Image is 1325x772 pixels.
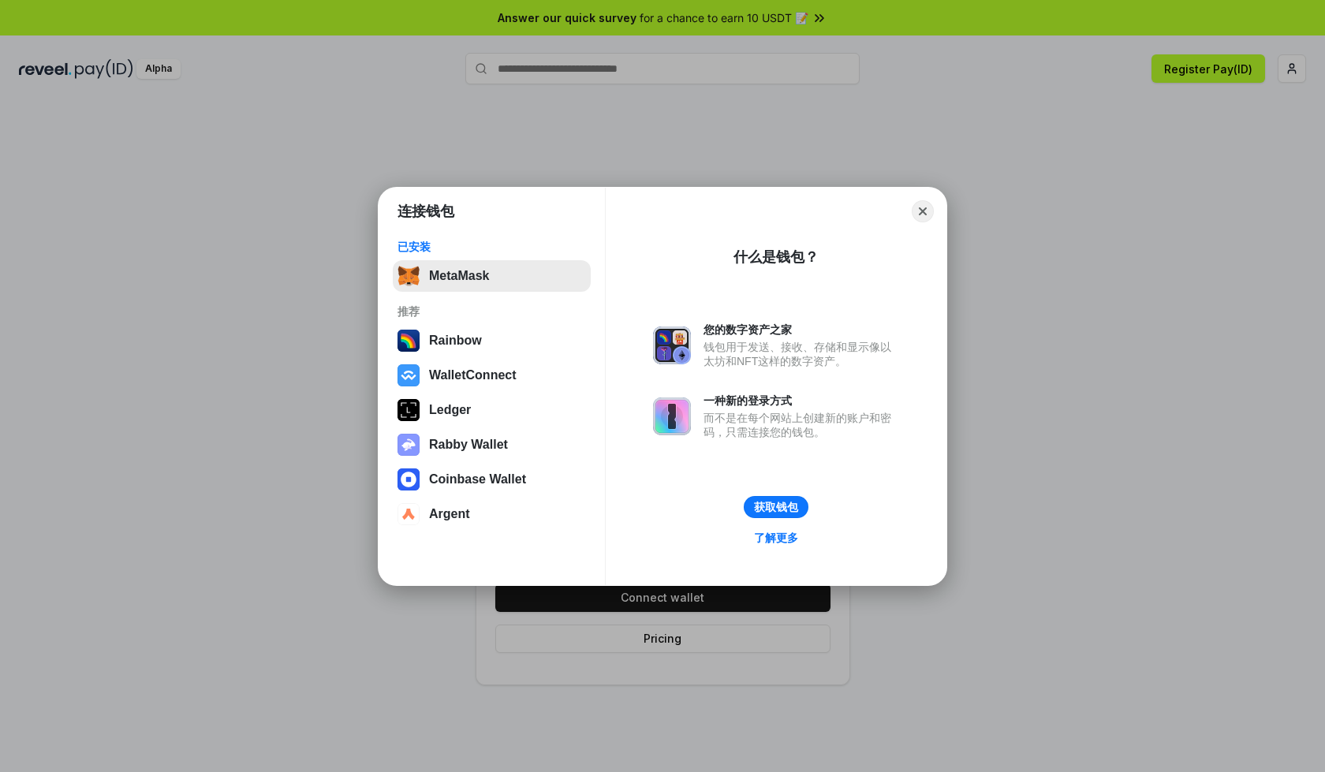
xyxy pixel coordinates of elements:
[393,260,591,292] button: MetaMask
[704,340,899,368] div: 钱包用于发送、接收、存储和显示像以太坊和NFT这样的数字资产。
[397,434,420,456] img: svg+xml,%3Csvg%20xmlns%3D%22http%3A%2F%2Fwww.w3.org%2F2000%2Fsvg%22%20fill%3D%22none%22%20viewBox...
[912,200,934,222] button: Close
[397,304,586,319] div: 推荐
[429,507,470,521] div: Argent
[397,503,420,525] img: svg+xml,%3Csvg%20width%3D%2228%22%20height%3D%2228%22%20viewBox%3D%220%200%2028%2028%22%20fill%3D...
[397,330,420,352] img: svg+xml,%3Csvg%20width%3D%22120%22%20height%3D%22120%22%20viewBox%3D%220%200%20120%20120%22%20fil...
[745,528,808,548] a: 了解更多
[653,397,691,435] img: svg+xml,%3Csvg%20xmlns%3D%22http%3A%2F%2Fwww.w3.org%2F2000%2Fsvg%22%20fill%3D%22none%22%20viewBox...
[397,265,420,287] img: svg+xml,%3Csvg%20fill%3D%22none%22%20height%3D%2233%22%20viewBox%3D%220%200%2035%2033%22%20width%...
[704,411,899,439] div: 而不是在每个网站上创建新的账户和密码，只需连接您的钱包。
[733,248,819,267] div: 什么是钱包？
[429,438,508,452] div: Rabby Wallet
[397,202,454,221] h1: 连接钱包
[429,403,471,417] div: Ledger
[653,326,691,364] img: svg+xml,%3Csvg%20xmlns%3D%22http%3A%2F%2Fwww.w3.org%2F2000%2Fsvg%22%20fill%3D%22none%22%20viewBox...
[704,393,899,408] div: 一种新的登录方式
[429,472,526,487] div: Coinbase Wallet
[397,240,586,254] div: 已安装
[429,269,489,283] div: MetaMask
[704,323,899,337] div: 您的数字资产之家
[393,360,591,391] button: WalletConnect
[393,394,591,426] button: Ledger
[397,468,420,490] img: svg+xml,%3Csvg%20width%3D%2228%22%20height%3D%2228%22%20viewBox%3D%220%200%2028%2028%22%20fill%3D...
[397,364,420,386] img: svg+xml,%3Csvg%20width%3D%2228%22%20height%3D%2228%22%20viewBox%3D%220%200%2028%2028%22%20fill%3D...
[744,496,808,518] button: 获取钱包
[393,429,591,461] button: Rabby Wallet
[429,368,517,382] div: WalletConnect
[393,325,591,356] button: Rainbow
[754,500,798,514] div: 获取钱包
[393,498,591,530] button: Argent
[397,399,420,421] img: svg+xml,%3Csvg%20xmlns%3D%22http%3A%2F%2Fwww.w3.org%2F2000%2Fsvg%22%20width%3D%2228%22%20height%3...
[754,531,798,545] div: 了解更多
[393,464,591,495] button: Coinbase Wallet
[429,334,482,348] div: Rainbow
